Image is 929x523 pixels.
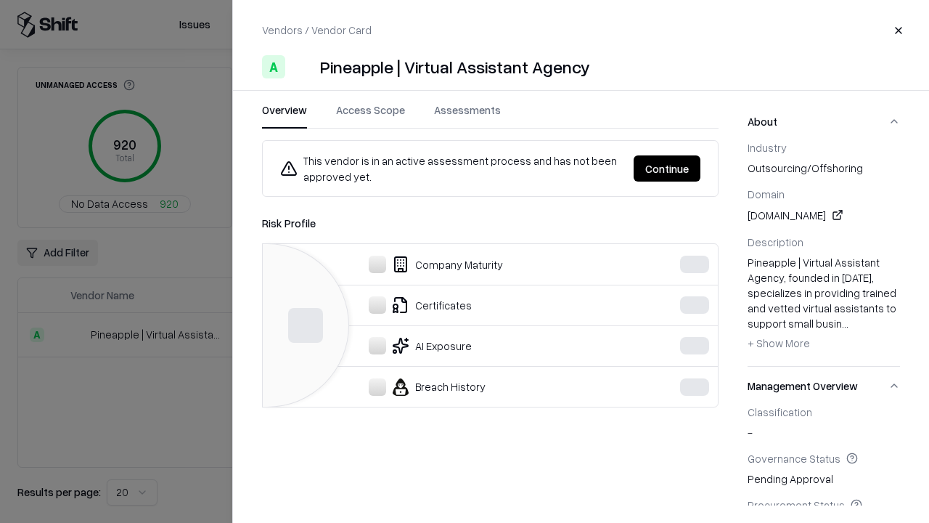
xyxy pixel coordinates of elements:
[262,214,719,232] div: Risk Profile
[748,367,900,405] button: Management Overview
[274,378,636,396] div: Breach History
[320,55,590,78] div: Pineapple | Virtual Assistant Agency
[262,102,307,129] button: Overview
[280,153,622,185] div: This vendor is in an active assessment process and has not been approved yet.
[262,55,285,78] div: A
[748,405,900,440] div: -
[748,336,810,349] span: + Show More
[748,452,900,465] div: Governance Status
[274,337,636,354] div: AI Exposure
[634,155,700,182] button: Continue
[748,452,900,487] div: Pending Approval
[748,161,900,176] span: outsourcing/offshoring
[842,317,848,330] span: ...
[748,405,900,418] div: Classification
[274,256,636,273] div: Company Maturity
[748,235,900,248] div: Description
[274,296,636,314] div: Certificates
[262,23,372,38] p: Vendors / Vendor Card
[748,206,900,224] div: [DOMAIN_NAME]
[291,55,314,78] img: Pineapple | Virtual Assistant Agency
[748,187,900,200] div: Domain
[434,102,501,129] button: Assessments
[748,141,900,154] div: Industry
[748,331,810,354] button: + Show More
[748,498,900,511] div: Procurement Status
[748,141,900,366] div: About
[748,102,900,141] button: About
[336,102,405,129] button: Access Scope
[748,255,900,355] div: Pineapple | Virtual Assistant Agency, founded in [DATE], specializes in providing trained and vet...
